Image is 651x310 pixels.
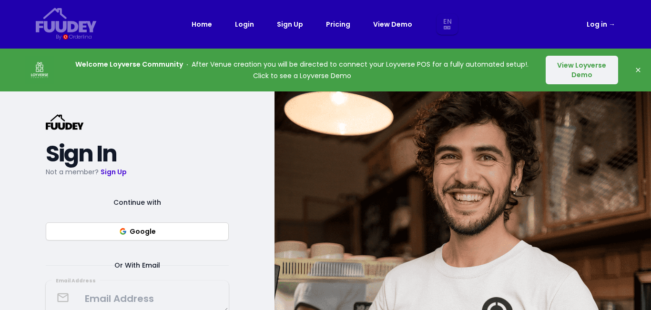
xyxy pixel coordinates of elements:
[46,222,229,240] button: Google
[373,19,412,30] a: View Demo
[72,59,532,81] p: After Venue creation you will be directed to connect your Loyverse POS for a fully automated setu...
[52,277,100,285] div: Email Address
[326,19,350,30] a: Pricing
[46,145,229,162] h2: Sign In
[102,197,173,208] span: Continue with
[609,20,615,29] span: →
[46,166,229,178] p: Not a member?
[69,33,92,41] div: Orderlina
[56,33,61,41] div: By
[546,56,618,84] button: View Loyverse Demo
[587,19,615,30] a: Log in
[277,19,303,30] a: Sign Up
[103,260,172,271] span: Or With Email
[101,167,127,177] a: Sign Up
[75,60,183,69] strong: Welcome Loyverse Community
[192,19,212,30] a: Home
[235,19,254,30] a: Login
